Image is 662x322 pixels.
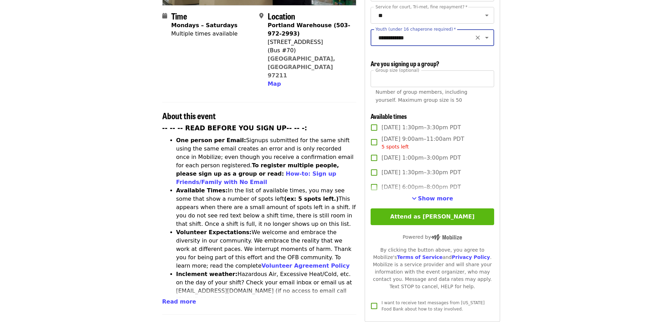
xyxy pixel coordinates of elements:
span: Are you signing up a group? [371,59,439,68]
button: Clear [473,33,483,43]
div: [STREET_ADDRESS] [268,38,351,46]
li: Signups submitted for the same shift using the same email creates an error and is only recorded o... [176,136,357,186]
button: Open [482,33,492,43]
i: calendar icon [162,13,167,19]
span: [DATE] 9:00am–11:00am PDT [381,135,464,151]
img: Powered by Mobilize [431,234,462,240]
span: Group size (optional) [375,68,419,72]
strong: One person per Email: [176,137,246,144]
strong: Inclement weather: [176,271,238,277]
li: We welcome and embrace the diversity in our community. We embrace the reality that we work at dif... [176,228,357,270]
li: In the list of available times, you may see some that show a number of spots left This appears wh... [176,186,357,228]
span: Map [268,80,281,87]
i: map-marker-alt icon [259,13,263,19]
div: (Bus #70) [268,46,351,55]
span: Powered by [403,234,462,240]
span: Show more [418,195,453,202]
span: About this event [162,109,216,122]
button: Map [268,80,281,88]
li: Hazardous Air, Excessive Heat/Cold, etc. on the day of your shift? Check your email inbox or emai... [176,270,357,312]
strong: Mondays – Saturdays [171,22,238,29]
span: 5 spots left [381,144,409,149]
span: I want to receive text messages from [US_STATE] Food Bank about how to stay involved. [381,300,484,312]
strong: To register multiple people, please sign up as a group or read: [176,162,339,177]
button: See more timeslots [412,194,453,203]
label: Youth (under 16 chaperone required) [375,27,456,31]
span: Location [268,10,295,22]
span: Available times [371,112,407,121]
strong: (ex: 5 spots left.) [284,195,339,202]
span: [DATE] 1:00pm–3:00pm PDT [381,154,461,162]
strong: Available Times: [176,187,228,194]
span: [DATE] 1:30pm–3:30pm PDT [381,123,461,132]
a: How-to: Sign up Friends/Family with No Email [176,170,336,185]
a: [GEOGRAPHIC_DATA], [GEOGRAPHIC_DATA] 97211 [268,55,335,79]
input: [object Object] [371,70,494,87]
div: Multiple times available [171,30,238,38]
button: Read more [162,298,196,306]
span: Number of group members, including yourself. Maximum group size is 50 [375,89,467,103]
span: [DATE] 1:30pm–3:30pm PDT [381,168,461,177]
span: Read more [162,298,196,305]
span: Time [171,10,187,22]
div: By clicking the button above, you agree to Mobilize's and . Mobilize is a service provider and wi... [371,246,494,290]
a: Volunteer Agreement Policy [261,262,350,269]
a: Privacy Policy [452,254,490,260]
span: [DATE] 6:00pm–8:00pm PDT [381,183,461,191]
strong: Portland Warehouse (503-972-2993) [268,22,350,37]
label: Service for court, Tri-met, fine repayment? [375,5,468,9]
button: Open [482,10,492,20]
a: Terms of Service [397,254,442,260]
strong: -- -- -- READ BEFORE YOU SIGN UP-- -- -: [162,124,307,132]
strong: Volunteer Expectations: [176,229,252,236]
button: Attend as [PERSON_NAME] [371,208,494,225]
